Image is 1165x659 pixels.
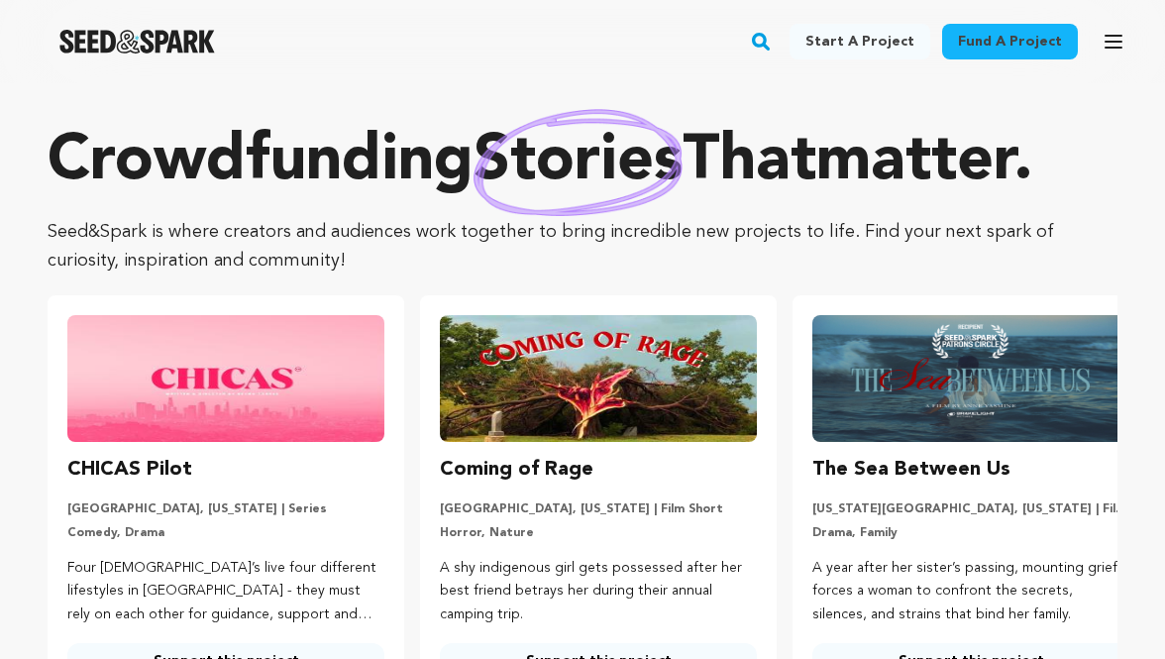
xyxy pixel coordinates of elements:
[67,501,384,517] p: [GEOGRAPHIC_DATA], [US_STATE] | Series
[812,501,1129,517] p: [US_STATE][GEOGRAPHIC_DATA], [US_STATE] | Film Short
[67,525,384,541] p: Comedy, Drama
[48,123,1117,202] p: Crowdfunding that .
[440,454,593,486] h3: Coming of Rage
[812,315,1129,442] img: The Sea Between Us image
[67,557,384,627] p: Four [DEMOGRAPHIC_DATA]’s live four different lifestyles in [GEOGRAPHIC_DATA] - they must rely on...
[812,525,1129,541] p: Drama, Family
[48,218,1117,275] p: Seed&Spark is where creators and audiences work together to bring incredible new projects to life...
[440,501,757,517] p: [GEOGRAPHIC_DATA], [US_STATE] | Film Short
[812,557,1129,627] p: A year after her sister’s passing, mounting grief forces a woman to confront the secrets, silence...
[59,30,215,54] a: Seed&Spark Homepage
[440,315,757,442] img: Coming of Rage image
[790,24,930,59] a: Start a project
[440,525,757,541] p: Horror, Nature
[67,315,384,442] img: CHICAS Pilot image
[942,24,1078,59] a: Fund a project
[816,131,1013,194] span: matter
[440,557,757,627] p: A shy indigenous girl gets possessed after her best friend betrays her during their annual campin...
[67,454,192,486] h3: CHICAS Pilot
[812,454,1010,486] h3: The Sea Between Us
[59,30,215,54] img: Seed&Spark Logo Dark Mode
[474,109,683,217] img: hand sketched image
